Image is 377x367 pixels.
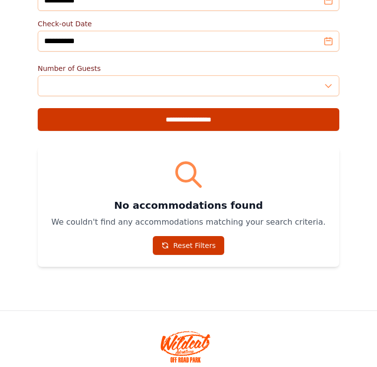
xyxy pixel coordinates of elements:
[161,331,210,363] img: Wildcat Offroad park
[50,198,327,212] h3: No accommodations found
[38,63,339,73] label: Number of Guests
[153,236,224,255] a: Reset Filters
[38,19,339,29] label: Check-out Date
[50,216,327,228] p: We couldn't find any accommodations matching your search criteria.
